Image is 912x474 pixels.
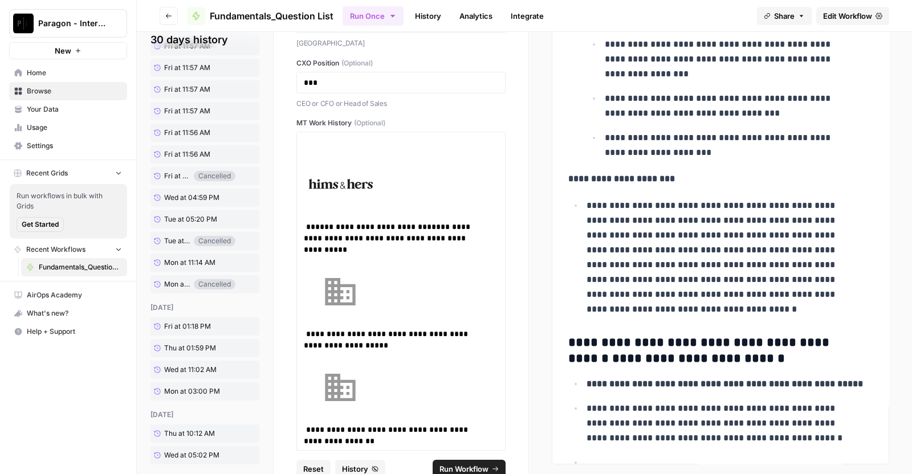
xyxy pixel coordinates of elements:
div: Cancelled [194,171,235,181]
a: History [408,7,448,25]
span: Edit Workflow [823,10,872,22]
a: AirOps Academy [9,286,127,304]
span: Get Started [22,219,59,230]
p: [GEOGRAPHIC_DATA] [296,38,506,49]
a: Fri at 11:56 AM [150,124,235,142]
a: Settings [9,137,127,155]
span: Mon at 03:00 PM [164,386,220,397]
button: Workspace: Paragon - Internal Usage [9,9,127,38]
label: MT Work History [296,118,506,128]
a: Browse [9,82,127,100]
a: Usage [9,118,127,137]
span: Fundamentals_Question List [39,262,122,272]
span: (Optional) [354,118,385,128]
a: Fundamentals_Question List [187,7,333,25]
a: Wed at 04:59 PM [150,189,235,207]
span: Wed at 04:59 PM [164,193,219,203]
span: Browse [27,86,122,96]
a: Wed at 11:02 AM [150,361,235,379]
a: Mon at 11:06 AM [150,276,194,293]
a: Integrate [504,7,551,25]
span: Wed at 11:02 AM [164,365,217,375]
span: Tue at 05:20 PM [164,214,217,224]
button: Get Started [17,217,64,232]
span: Your Data [27,104,122,115]
span: Usage [27,122,122,133]
div: What's new? [10,305,127,322]
button: Run Once [343,6,404,26]
span: Recent Workflows [26,244,85,255]
p: CEO or CFO or Head of Sales [296,98,506,109]
a: Fri at 01:18 PM [150,317,235,336]
a: Wed at 05:02 PM [150,446,235,464]
button: Recent Grids [9,165,127,182]
div: Cancelled [194,236,235,246]
span: Help + Support [27,326,122,337]
span: Fri at 11:56 AM [164,149,210,160]
span: Settings [27,141,122,151]
button: Help + Support [9,322,127,341]
span: Fri at 11:57 AM [164,63,210,73]
span: (Optional) [341,58,373,68]
span: Fri at 11:57 AM [164,106,210,116]
div: [DATE] [150,303,259,313]
a: Analytics [453,7,499,25]
div: [DATE] [150,410,259,420]
span: Mon at 11:14 AM [164,258,215,268]
button: Share [757,7,812,25]
span: AirOps Academy [27,290,122,300]
span: Fundamentals_Question List [210,9,333,23]
button: What's new? [9,304,127,322]
a: Home [9,64,127,82]
a: Thu at 01:59 PM [150,339,235,357]
a: Tue at 05:20 PM [150,210,235,228]
span: Home [27,68,122,78]
img: Paragon - Internal Usage Logo [13,13,34,34]
a: Fri at 11:57 AM [150,59,235,77]
a: Fundamentals_Question List [21,258,127,276]
label: CXO Position [296,58,506,68]
span: Fri at 11:57 AM [164,84,210,95]
span: Fri at 01:18 PM [164,321,211,332]
div: Cancelled [194,279,235,289]
span: Fri at 11:56 AM [164,128,210,138]
span: Tue at 02:19 PM [164,236,190,246]
a: Mon at 11:14 AM [150,254,235,272]
span: New [55,45,71,56]
a: Edit Workflow [816,7,889,25]
span: Thu at 10:12 AM [164,428,215,439]
a: Fri at 11:56 AM [150,145,235,164]
a: Tue at 02:19 PM [150,232,194,250]
span: Mon at 11:06 AM [164,279,190,289]
img: 119636 [304,351,377,424]
a: Fri at 11:57 AM [150,102,235,120]
span: Run workflows in bulk with Grids [17,191,120,211]
a: Your Data [9,100,127,118]
span: Paragon - Internal Usage [38,18,107,29]
span: Recent Grids [26,168,68,178]
h2: 30 days history [150,32,259,48]
a: Fri at 11:56 AM [150,167,194,185]
button: New [9,42,127,59]
span: Fri at 11:56 AM [164,171,190,181]
span: Share [774,10,795,22]
span: Wed at 05:02 PM [164,450,219,460]
span: Thu at 01:59 PM [164,343,216,353]
a: Thu at 10:12 AM [150,424,235,443]
button: Recent Workflows [9,241,127,258]
a: Fri at 11:57 AM [150,80,235,99]
img: 119619 [304,255,377,328]
a: Mon at 03:00 PM [150,382,235,401]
